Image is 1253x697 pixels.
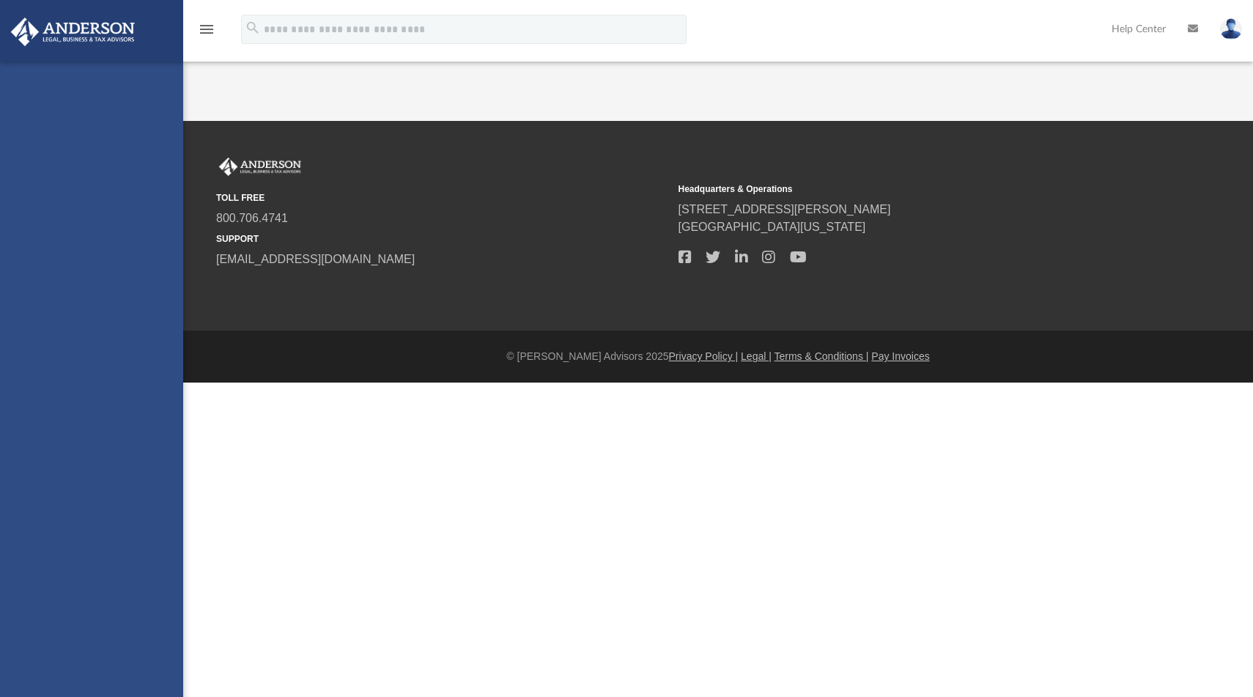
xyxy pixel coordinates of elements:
[669,350,739,362] a: Privacy Policy |
[198,21,215,38] i: menu
[245,20,261,36] i: search
[7,18,139,46] img: Anderson Advisors Platinum Portal
[679,182,1131,196] small: Headquarters & Operations
[741,350,772,362] a: Legal |
[1220,18,1242,40] img: User Pic
[198,28,215,38] a: menu
[775,350,869,362] a: Terms & Conditions |
[216,191,668,204] small: TOLL FREE
[183,349,1253,364] div: © [PERSON_NAME] Advisors 2025
[216,158,304,177] img: Anderson Advisors Platinum Portal
[216,212,288,224] a: 800.706.4741
[216,253,415,265] a: [EMAIL_ADDRESS][DOMAIN_NAME]
[216,232,668,246] small: SUPPORT
[871,350,929,362] a: Pay Invoices
[679,203,891,215] a: [STREET_ADDRESS][PERSON_NAME]
[679,221,866,233] a: [GEOGRAPHIC_DATA][US_STATE]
